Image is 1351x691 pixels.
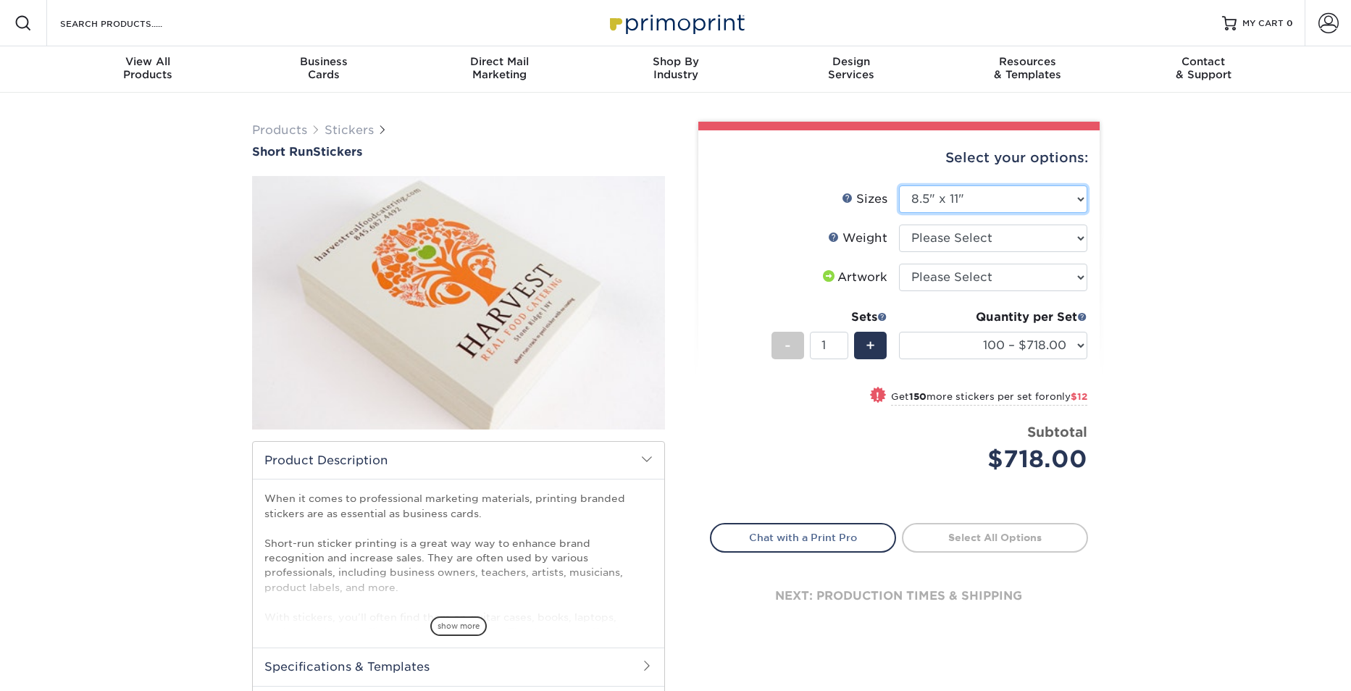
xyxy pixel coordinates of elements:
[1287,18,1293,28] span: 0
[587,46,764,93] a: Shop ByIndustry
[764,46,940,93] a: DesignServices
[587,55,764,81] div: Industry
[764,55,940,81] div: Services
[1116,55,1292,81] div: & Support
[603,7,748,38] img: Primoprint
[252,145,665,159] h1: Stickers
[1050,391,1087,402] span: only
[325,123,374,137] a: Stickers
[430,616,487,636] span: show more
[411,46,587,93] a: Direct MailMarketing
[842,190,887,208] div: Sizes
[940,55,1116,68] span: Resources
[828,230,887,247] div: Weight
[252,123,307,137] a: Products
[252,160,665,445] img: Short Run 01
[910,442,1087,477] div: $718.00
[1242,17,1284,30] span: MY CART
[252,145,665,159] a: Short RunStickers
[771,309,887,326] div: Sets
[1116,55,1292,68] span: Contact
[411,55,587,81] div: Marketing
[909,391,927,402] strong: 150
[235,55,411,68] span: Business
[1116,46,1292,93] a: Contact& Support
[252,145,313,159] span: Short Run
[902,523,1088,552] a: Select All Options
[866,335,875,356] span: +
[876,388,879,403] span: !
[891,391,1087,406] small: Get more stickers per set for
[710,523,896,552] a: Chat with a Print Pro
[940,55,1116,81] div: & Templates
[253,648,664,685] h2: Specifications & Templates
[1027,424,1087,440] strong: Subtotal
[60,55,236,68] span: View All
[235,55,411,81] div: Cards
[60,55,236,81] div: Products
[785,335,791,356] span: -
[710,553,1088,640] div: next: production times & shipping
[820,269,887,286] div: Artwork
[764,55,940,68] span: Design
[59,14,200,32] input: SEARCH PRODUCTS.....
[235,46,411,93] a: BusinessCards
[710,130,1088,185] div: Select your options:
[411,55,587,68] span: Direct Mail
[253,442,664,479] h2: Product Description
[1071,391,1087,402] span: $12
[899,309,1087,326] div: Quantity per Set
[940,46,1116,93] a: Resources& Templates
[60,46,236,93] a: View AllProducts
[587,55,764,68] span: Shop By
